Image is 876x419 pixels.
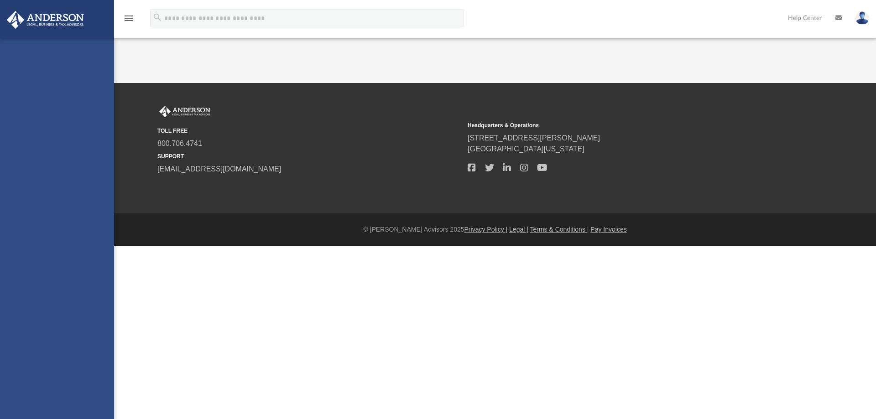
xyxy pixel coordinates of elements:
a: [GEOGRAPHIC_DATA][US_STATE] [468,145,584,153]
i: menu [123,13,134,24]
a: menu [123,17,134,24]
a: Privacy Policy | [464,226,508,233]
img: User Pic [855,11,869,25]
small: Headquarters & Operations [468,121,772,129]
a: 800.706.4741 [157,140,202,147]
a: Pay Invoices [590,226,626,233]
a: Terms & Conditions | [530,226,589,233]
a: Legal | [509,226,528,233]
img: Anderson Advisors Platinum Portal [4,11,87,29]
img: Anderson Advisors Platinum Portal [157,106,212,118]
a: [EMAIL_ADDRESS][DOMAIN_NAME] [157,165,281,173]
i: search [152,12,162,22]
div: © [PERSON_NAME] Advisors 2025 [114,225,876,234]
a: [STREET_ADDRESS][PERSON_NAME] [468,134,600,142]
small: TOLL FREE [157,127,461,135]
small: SUPPORT [157,152,461,160]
